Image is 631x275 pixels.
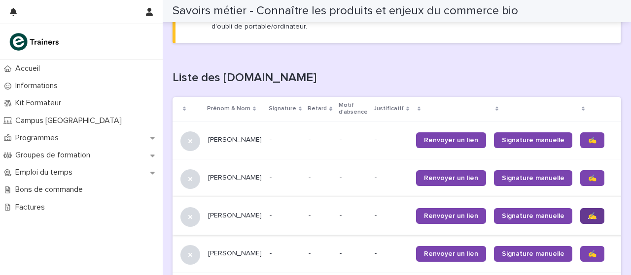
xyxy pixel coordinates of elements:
[580,246,604,262] a: ✍️
[375,136,377,143] font: -
[588,213,596,219] font: ✍️
[340,212,342,219] font: -
[416,246,486,262] a: Renvoyer un lien
[339,102,368,115] font: Motif d'absence
[580,208,604,224] a: ✍️
[207,106,250,112] font: Prénom & Nom
[494,246,572,262] a: Signature manuelle
[270,136,272,143] font: -
[375,174,377,181] font: -
[375,250,377,257] font: -
[374,106,404,112] font: Justificatif
[494,170,572,186] a: Signature manuelle
[502,213,564,219] font: Signature manuelle
[340,250,342,257] font: -
[494,132,572,148] a: Signature manuelle
[424,213,478,219] font: Renvoyer un lien
[308,106,327,112] font: Retard
[8,32,62,52] img: K0CqGN7SDeD6s4JG8KQk
[588,250,596,257] font: ✍️
[340,136,342,143] font: -
[416,132,486,148] a: Renvoyer un lien
[502,137,564,144] font: Signature manuelle
[208,174,262,181] font: [PERSON_NAME]
[424,137,478,144] font: Renvoyer un lien
[208,136,262,143] font: [PERSON_NAME]
[15,185,83,193] font: Bons de commande
[173,72,316,84] font: Liste des [DOMAIN_NAME]
[269,106,296,112] font: Signature
[416,208,486,224] a: Renvoyer un lien
[15,64,40,72] font: Accueil
[15,134,59,142] font: Programmes
[309,250,311,257] font: -
[270,212,272,219] font: -
[502,175,564,182] font: Signature manuelle
[588,137,596,144] font: ✍️
[309,212,311,219] font: -
[424,250,478,257] font: Renvoyer un lien
[309,174,311,181] font: -
[208,250,262,257] font: [PERSON_NAME]
[15,117,122,124] font: Campus [GEOGRAPHIC_DATA]
[270,250,272,257] font: -
[15,168,72,176] font: Emploi du temps
[173,5,518,17] font: Savoirs métier - Connaître les produits et enjeux du commerce bio
[416,170,486,186] a: Renvoyer un lien
[580,170,604,186] a: ✍️
[15,99,61,107] font: Kit Formateur
[502,250,564,257] font: Signature manuelle
[270,174,272,181] font: -
[15,151,90,159] font: Groupes de formation
[494,208,572,224] a: Signature manuelle
[208,212,262,219] font: [PERSON_NAME]
[340,174,342,181] font: -
[580,132,604,148] a: ✍️
[15,82,58,90] font: Informations
[309,136,311,143] font: -
[424,175,478,182] font: Renvoyer un lien
[375,212,377,219] font: -
[15,203,45,211] font: Factures
[588,175,596,182] font: ✍️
